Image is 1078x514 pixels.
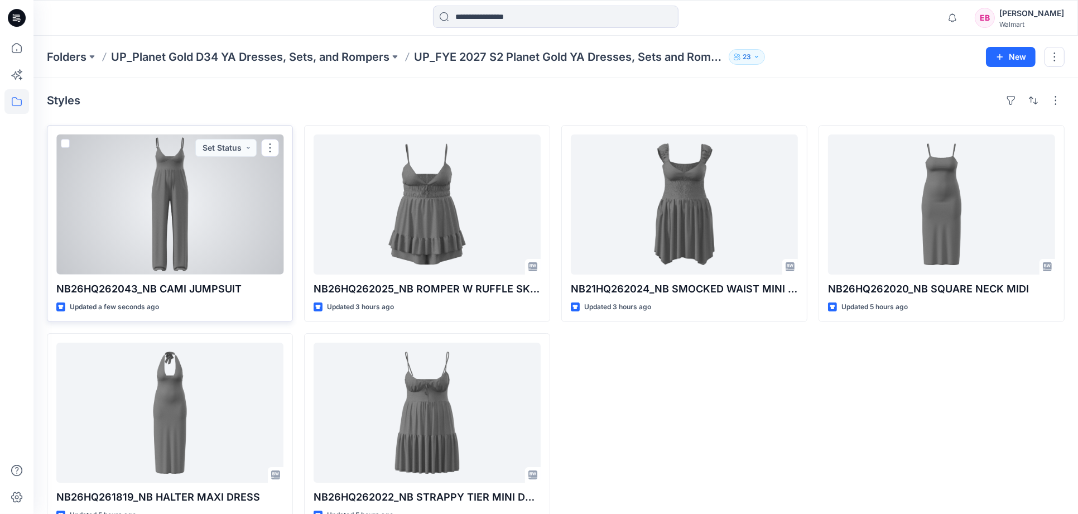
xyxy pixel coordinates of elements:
p: NB26HQ262020_NB SQUARE NECK MIDI [828,281,1055,297]
div: Walmart [999,20,1064,28]
a: NB26HQ262020_NB SQUARE NECK MIDI [828,134,1055,275]
p: NB26HQ262043_NB CAMI JUMPSUIT [56,281,283,297]
p: NB26HQ262022_NB STRAPPY TIER MINI DRESS [314,489,541,505]
a: NB21HQ262024_NB SMOCKED WAIST MINI DRESS [571,134,798,275]
button: New [986,47,1036,67]
p: 23 [743,51,751,63]
p: NB26HQ262025_NB ROMPER W RUFFLE SKIRT [314,281,541,297]
p: Updated a few seconds ago [70,301,159,313]
div: EB [975,8,995,28]
div: [PERSON_NAME] [999,7,1064,20]
button: 23 [729,49,765,65]
p: UP_FYE 2027 S2 Planet Gold YA Dresses, Sets and Rompers [414,49,724,65]
p: Updated 3 hours ago [584,301,651,313]
a: NB26HQ261819_NB HALTER MAXI DRESS [56,343,283,483]
a: NB26HQ262043_NB CAMI JUMPSUIT [56,134,283,275]
a: NB26HQ262025_NB ROMPER W RUFFLE SKIRT [314,134,541,275]
a: UP_Planet Gold D34 YA Dresses, Sets, and Rompers [111,49,389,65]
a: NB26HQ262022_NB STRAPPY TIER MINI DRESS [314,343,541,483]
p: Updated 5 hours ago [841,301,908,313]
p: Updated 3 hours ago [327,301,394,313]
p: NB21HQ262024_NB SMOCKED WAIST MINI DRESS [571,281,798,297]
a: Folders [47,49,86,65]
p: NB26HQ261819_NB HALTER MAXI DRESS [56,489,283,505]
h4: Styles [47,94,80,107]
